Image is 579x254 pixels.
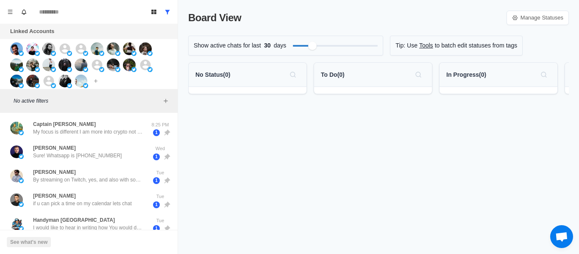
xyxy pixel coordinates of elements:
[58,59,71,71] img: picture
[261,41,274,50] span: 30
[51,51,56,56] img: picture
[147,5,161,19] button: Board View
[150,169,171,176] p: Tue
[67,83,72,88] img: picture
[446,70,486,79] p: In Progress ( 0 )
[33,176,143,184] p: By streaming on Twitch, yes, and also with some other things like subscribers on other platforms....
[115,67,120,72] img: picture
[10,122,23,134] img: picture
[131,51,136,56] img: picture
[188,10,241,25] p: Board View
[33,120,96,128] p: Captain [PERSON_NAME]
[507,11,569,25] a: Manage Statuses
[153,129,160,136] span: 1
[67,51,72,56] img: picture
[150,145,171,152] p: Wed
[139,42,152,55] img: picture
[115,51,120,56] img: picture
[537,68,551,81] button: Search
[10,27,54,36] p: Linked Accounts
[10,75,23,87] img: picture
[19,154,24,159] img: picture
[10,42,23,55] img: picture
[35,83,40,88] img: picture
[26,75,39,87] img: picture
[153,201,160,208] span: 1
[75,75,87,87] img: picture
[107,59,120,71] img: picture
[412,68,425,81] button: Search
[17,5,31,19] button: Notifications
[153,177,160,184] span: 1
[286,68,300,81] button: Search
[150,193,171,200] p: Tue
[26,59,39,71] img: picture
[10,218,23,230] img: picture
[33,152,122,159] p: Sure! Whatsapp is [PHONE_NUMBER]
[33,168,76,176] p: [PERSON_NAME]
[19,67,24,72] img: picture
[19,178,24,183] img: picture
[550,225,573,248] div: Open chat
[3,5,17,19] button: Menu
[58,75,71,87] img: picture
[33,200,132,207] p: if u can pick a time on my calendar lets chat
[19,51,24,56] img: picture
[10,59,23,71] img: picture
[33,224,143,232] p: I would like to hear in writing how You would do it . At the moment my target customer Is just fo...
[321,70,345,79] p: To Do ( 0 )
[153,154,160,160] span: 1
[150,217,171,224] p: Tue
[99,51,104,56] img: picture
[395,41,418,50] p: Tip: Use
[10,145,23,158] img: picture
[123,42,136,55] img: picture
[35,51,40,56] img: picture
[51,67,56,72] img: picture
[19,202,24,207] img: picture
[83,67,88,72] img: picture
[26,42,39,55] img: picture
[153,225,160,232] span: 1
[19,130,24,135] img: picture
[107,42,120,55] img: picture
[14,97,161,105] p: No active filters
[33,216,115,224] p: Handyman [GEOGRAPHIC_DATA]
[99,67,104,72] img: picture
[419,41,433,50] a: Tools
[308,42,317,50] div: Filter by activity days
[435,41,518,50] p: to batch edit statuses from tags
[83,83,88,88] img: picture
[148,67,153,72] img: picture
[83,51,88,56] img: picture
[33,144,76,152] p: [PERSON_NAME]
[194,41,261,50] p: Show active chats for last
[33,128,143,136] p: My focus is different I am more into crypto not sale
[35,67,40,72] img: picture
[42,59,55,71] img: picture
[67,67,72,72] img: picture
[274,41,287,50] p: days
[91,42,103,55] img: picture
[123,59,136,71] img: picture
[33,192,76,200] p: [PERSON_NAME]
[19,226,24,231] img: picture
[7,237,51,247] button: See what's new
[161,96,171,106] button: Add filters
[91,76,101,86] button: Add account
[51,83,56,88] img: picture
[19,83,24,88] img: picture
[75,59,87,71] img: picture
[195,70,230,79] p: No Status ( 0 )
[10,170,23,182] img: picture
[10,193,23,206] img: picture
[42,42,55,55] img: picture
[131,67,136,72] img: picture
[148,51,153,56] img: picture
[150,121,171,128] p: 8:25 PM
[161,5,174,19] button: Show all conversations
